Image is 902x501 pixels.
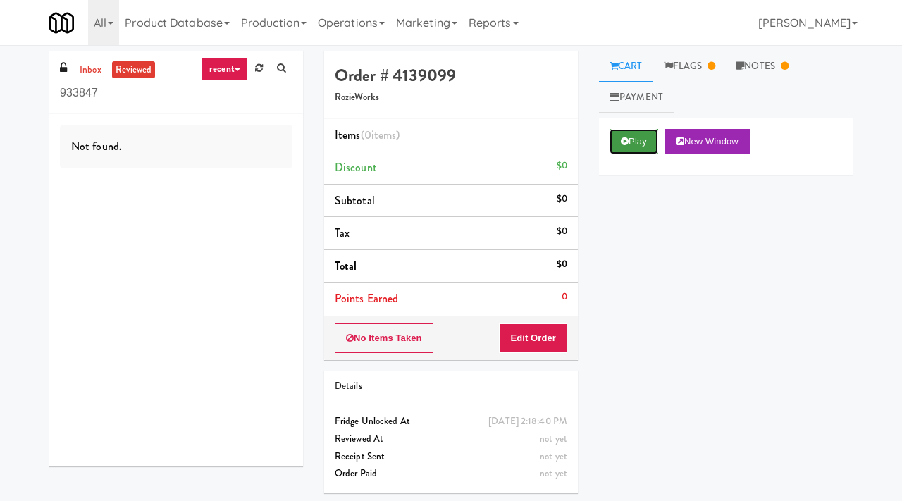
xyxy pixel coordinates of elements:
h5: RozieWorks [335,92,567,103]
div: Reviewed At [335,431,567,448]
a: inbox [76,61,105,79]
div: $0 [557,190,567,208]
span: Total [335,258,357,274]
a: Notes [726,51,799,82]
div: Fridge Unlocked At [335,413,567,431]
span: Points Earned [335,290,398,307]
button: New Window [665,129,750,154]
a: recent [202,58,248,80]
div: $0 [557,223,567,240]
h4: Order # 4139099 [335,66,567,85]
div: [DATE] 2:18:40 PM [488,413,567,431]
button: No Items Taken [335,323,433,353]
a: Flags [653,51,727,82]
span: Tax [335,225,350,241]
div: Receipt Sent [335,448,567,466]
span: (0 ) [361,127,400,143]
ng-pluralize: items [371,127,397,143]
span: Subtotal [335,192,375,209]
div: Order Paid [335,465,567,483]
button: Play [610,129,658,154]
div: Details [335,378,567,395]
span: Discount [335,159,377,175]
span: not yet [540,450,567,463]
a: reviewed [112,61,156,79]
input: Search vision orders [60,80,292,106]
img: Micromart [49,11,74,35]
div: 0 [562,288,567,306]
a: Payment [599,82,674,113]
a: Cart [599,51,653,82]
div: $0 [557,256,567,273]
button: Edit Order [499,323,567,353]
span: not yet [540,432,567,445]
span: Items [335,127,400,143]
span: Not found. [71,138,122,154]
div: $0 [557,157,567,175]
span: not yet [540,466,567,480]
